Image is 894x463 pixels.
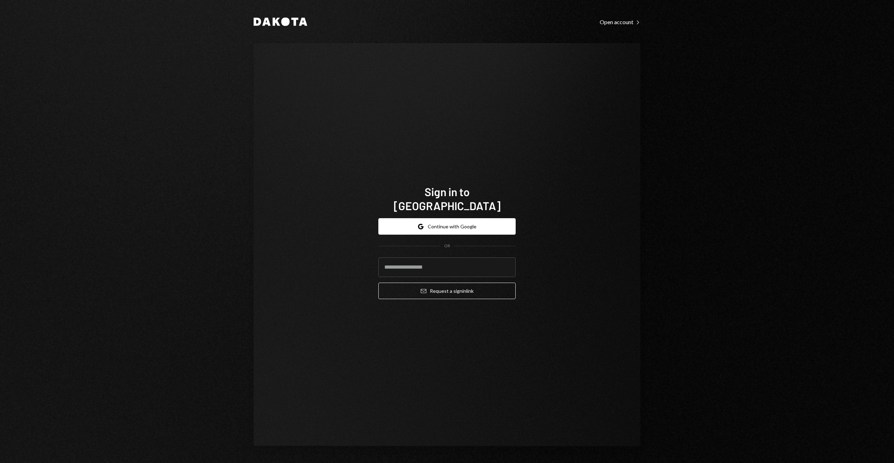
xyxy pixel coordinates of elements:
h1: Sign in to [GEOGRAPHIC_DATA] [378,185,516,213]
button: Continue with Google [378,218,516,235]
a: Open account [600,18,640,26]
div: OR [444,243,450,249]
button: Request a signinlink [378,283,516,299]
div: Open account [600,19,640,26]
